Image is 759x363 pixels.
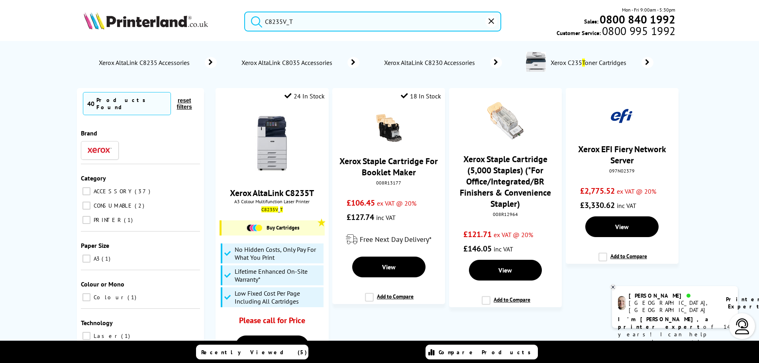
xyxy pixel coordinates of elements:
span: ACCESSORY [92,188,134,195]
span: Xerox AltaLink C8035 Accessories [241,59,335,67]
div: 008R13177 [338,180,439,186]
span: Paper Size [81,241,109,249]
input: Search product or brand [244,12,501,31]
a: Printerland Logo [84,12,235,31]
span: 1 [102,255,112,262]
img: ashley-livechat.png [618,296,626,310]
div: _ [222,206,322,212]
span: 1 [121,332,132,339]
a: Recently Viewed (5) [196,345,308,359]
input: ACCESSORY 37 [82,187,90,195]
b: 0800 840 1992 [600,12,675,27]
span: Brand [81,129,97,137]
label: Add to Compare [365,293,414,308]
a: Xerox AltaLink C8235T [230,187,314,198]
a: View [469,260,542,281]
a: Buy Cartridges [226,224,320,232]
a: View [235,336,309,356]
img: Cartridges [247,224,263,232]
span: 37 [135,188,152,195]
span: 2 [135,202,146,209]
span: Colour or Mono [81,280,124,288]
label: Add to Compare [598,253,647,268]
a: Xerox AltaLink C8035 Accessories [241,57,359,68]
span: Colour [92,294,127,301]
span: £146.05 [463,243,492,254]
span: Customer Service: [557,27,675,37]
img: 008R12964-small.gif [486,102,524,140]
span: 1 [127,294,138,301]
span: inc VAT [376,214,396,222]
a: View [585,216,659,237]
b: I'm [PERSON_NAME], a printer expert [618,316,711,330]
span: 1 [124,216,135,224]
input: A3 1 [82,255,90,263]
span: A3 Colour Multifunction Laser Printer [220,198,324,204]
img: C235V_DNI-conspage.jpg [526,52,546,72]
span: Laser [92,332,120,339]
span: View [615,223,629,231]
input: CONSUMABLE 2 [82,202,90,210]
div: 008R12964 [455,211,556,217]
a: Xerox Staple Cartridge For Booklet Maker [339,155,438,178]
img: Xerox-efi-Logo-Small.gif [608,102,636,130]
div: 18 In Stock [401,92,441,100]
img: Xerox-008R13177-Small.gif [375,114,403,142]
span: Lifetime Enhanced On-Site Warranty* [235,267,322,283]
a: Xerox EFI Fiery Network Server [578,143,666,166]
span: Category [81,174,106,182]
a: Compare Products [426,345,538,359]
div: [PERSON_NAME] [629,292,716,299]
span: Buy Cartridges [267,224,299,231]
a: Xerox AltaLink C8230 Accessories [383,57,502,68]
img: Printerland Logo [84,12,208,29]
span: Compare Products [439,349,535,356]
a: Xerox Staple Cartridge (5,000 Staples) (*For Office/Integrated/BR Finishers & Convenience Stapler) [460,153,551,209]
button: reset filters [171,97,198,110]
span: ex VAT @ 20% [617,187,656,195]
span: Recently Viewed (5) [201,349,307,356]
span: £127.74 [347,212,374,222]
a: 0800 840 1992 [598,16,675,23]
span: Sales: [584,18,598,25]
span: Xerox C235 oner Cartridges [550,59,630,67]
mark: T [280,206,283,212]
span: Low Fixed Cost Per Page Including All Cartridges [235,289,322,305]
span: Mon - Fri 9:00am - 5:30pm [622,6,675,14]
span: PRINTER [92,216,123,224]
a: Xerox C235Toner Cartridges [550,52,653,73]
div: Please call for Price [230,315,314,330]
span: £3,330.62 [580,200,615,210]
span: Free Next Day Delivery* [360,235,431,244]
span: 40 [87,100,94,108]
span: Xerox AltaLink C8235 Accessories [98,59,193,67]
span: No Hidden Costs, Only Pay For What You Print [235,245,322,261]
input: Laser 1 [82,332,90,340]
mark: C8235V [261,206,278,212]
span: CONSUMABLE [92,202,134,209]
span: ex VAT @ 20% [494,231,533,239]
span: Technology [81,319,113,327]
input: Colour 1 [82,293,90,301]
img: xerox-c8230t-front-main-small.jpg [242,114,302,174]
p: of 14 years! I can help you choose the right product [618,316,732,353]
span: View [498,266,512,274]
a: View [352,257,426,277]
div: 24 In Stock [284,92,325,100]
span: inc VAT [494,245,513,253]
a: Xerox AltaLink C8235 Accessories [98,57,217,68]
span: 0800 995 1992 [601,27,675,35]
span: View [382,263,396,271]
span: £2,775.52 [580,186,615,196]
img: user-headset-light.svg [734,318,750,334]
span: £121.71 [463,229,492,239]
span: A3 [92,255,101,262]
span: Xerox AltaLink C8230 Accessories [383,59,478,67]
div: [GEOGRAPHIC_DATA], [GEOGRAPHIC_DATA] [629,299,716,314]
label: Add to Compare [482,296,530,311]
span: ex VAT @ 20% [377,199,416,207]
div: 097N02379 [572,168,673,174]
span: inc VAT [617,202,636,210]
div: modal_delivery [336,228,441,251]
input: PRINTER 1 [82,216,90,224]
